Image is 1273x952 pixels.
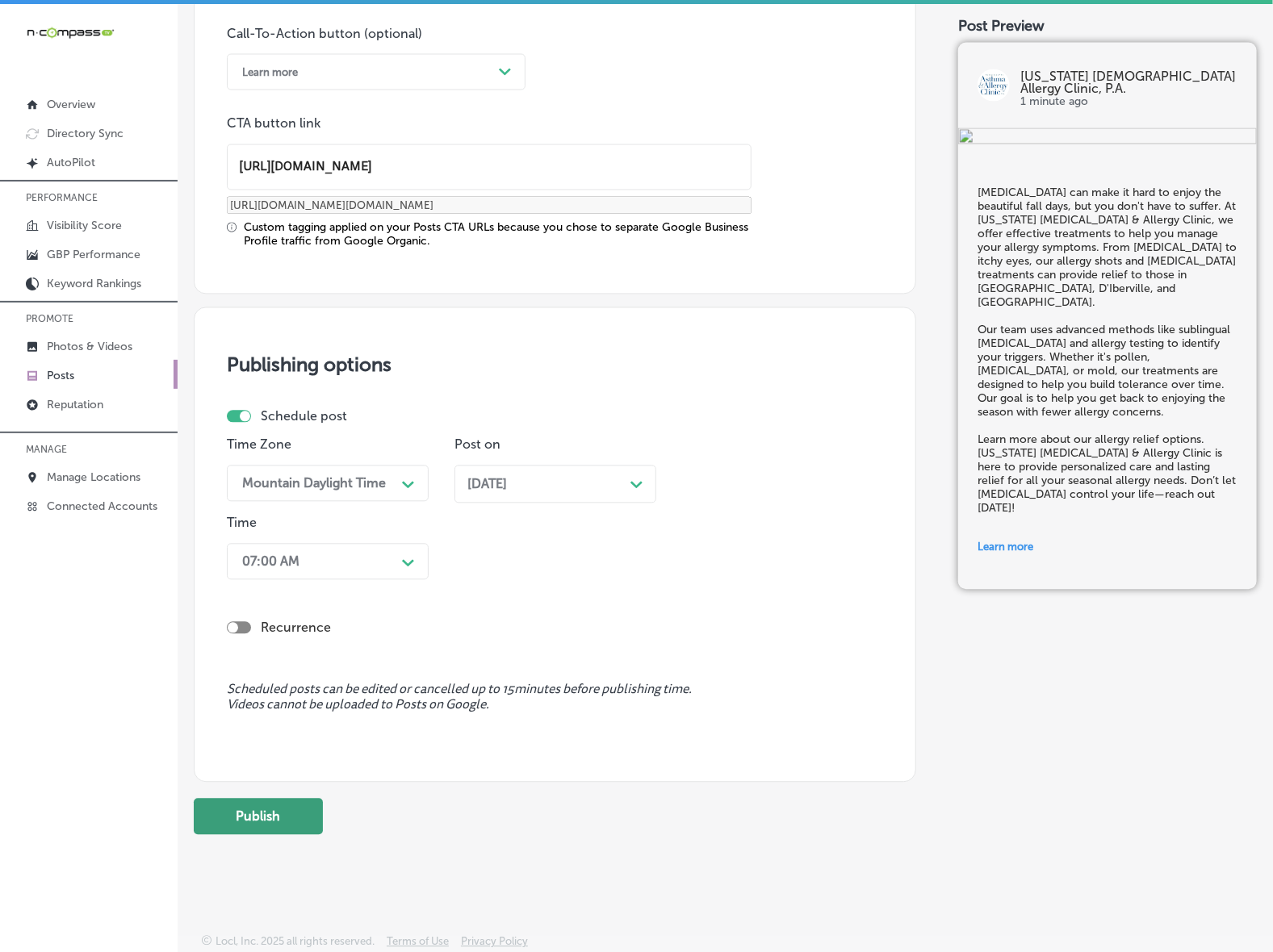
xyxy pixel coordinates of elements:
[978,531,1237,564] a: Learn more
[261,620,331,636] label: Recurrence
[454,437,656,453] p: Post on
[47,398,103,411] p: Reputation
[1020,70,1237,96] p: [US_STATE] [DEMOGRAPHIC_DATA] Allergy Clinic, P.A.
[47,470,140,484] p: Manage Locations
[261,409,347,424] label: Schedule post
[958,128,1257,148] img: 1f9c6ddd-3066-4a89-a307-d2a480a482a7
[47,248,140,261] p: GBP Performance
[227,516,429,531] p: Time
[227,116,752,132] p: CTA button link
[194,799,323,835] button: Publish
[47,219,122,232] p: Visibility Score
[47,98,95,111] p: Overview
[216,936,375,948] p: Locl, Inc. 2025 all rights reserved.
[227,353,883,377] h3: Publishing options
[242,66,298,78] div: Learn more
[47,499,157,513] p: Connected Accounts
[47,277,141,290] p: Keyword Rankings
[47,127,124,140] p: Directory Sync
[958,17,1257,35] div: Post Preview
[1020,96,1237,109] p: 1 minute ago
[26,25,115,40] img: 660ab0bf-5cc7-4cb8-ba1c-48b5ae0f18e60NCTV_CLogo_TV_Black_-500x88.png
[47,369,74,382] p: Posts
[47,340,132,353] p: Photos & Videos
[244,221,752,248] div: Custom tagging applied on your Posts CTA URLs because you chose to separate Google Business Profi...
[978,69,1010,102] img: logo
[227,437,429,453] p: Time Zone
[242,554,299,570] div: 07:00 AM
[227,26,422,41] label: Call-To-Action button (optional)
[242,476,386,491] div: Mountain Daylight Time
[978,541,1033,553] span: Learn more
[467,477,507,492] span: [DATE]
[227,683,883,713] span: Scheduled posts can be edited or cancelled up to 15 minutes before publishing time. Videos cannot...
[978,186,1237,516] h5: [MEDICAL_DATA] can make it hard to enjoy the beautiful fall days, but you don't have to suffer. A...
[47,156,95,169] p: AutoPilot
